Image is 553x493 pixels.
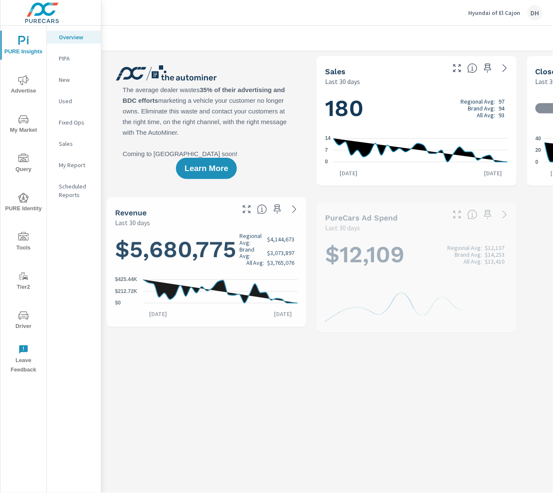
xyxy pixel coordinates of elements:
p: Regional Avg: [447,244,482,251]
p: $3,073,897 [267,249,294,256]
div: DH [527,5,543,20]
h1: $12,109 [325,240,508,269]
text: 20 [536,147,541,153]
span: PURE Insights [3,36,44,57]
p: $12,137 [485,244,505,251]
p: Last 30 days [115,217,150,228]
div: nav menu [0,26,46,379]
span: Advertise [3,75,44,96]
p: Last 30 days [325,223,360,233]
p: All Avg: [464,258,482,265]
text: $0 [115,300,121,306]
p: Brand Avg: [455,251,482,258]
span: Driver [3,310,44,331]
p: All Avg: [477,111,495,118]
p: Brand Avg: [468,104,495,111]
span: Save this to your personalized report [481,208,495,221]
span: Query [3,154,44,174]
p: 94 [499,104,505,111]
a: See more details in report [498,61,512,75]
p: [DATE] [268,310,298,319]
h1: $5,680,775 [115,232,298,266]
p: [DATE] [334,169,363,177]
div: My Report [47,159,101,171]
p: Sales [59,139,94,148]
p: All Avg: [246,259,265,266]
p: Used [59,97,94,105]
span: Save this to your personalized report [481,61,495,75]
a: See more details in report [288,203,301,216]
button: Make Fullscreen [240,203,253,216]
p: My Report [59,161,94,169]
a: See more details in report [498,208,512,221]
p: 93 [499,111,505,118]
p: Regional Avg: [461,98,495,104]
p: New [59,75,94,84]
text: 0 [536,159,539,165]
span: Total sales revenue over the selected date range. [Source: This data is sourced from the dealer’s... [257,204,267,215]
h5: PureCars Ad Spend [325,213,397,222]
span: Save this to your personalized report [271,203,284,216]
div: Sales [47,137,101,150]
p: PIPA [59,54,94,63]
button: Learn More [176,158,236,179]
div: New [47,73,101,86]
p: Overview [59,33,94,41]
p: Scheduled Reports [59,182,94,199]
p: $13,410 [485,258,505,265]
span: Leave Feedback [3,345,44,375]
text: 14 [325,136,331,142]
div: Fixed Ops [47,116,101,129]
p: [DATE] [143,310,173,319]
text: $425.44K [115,277,137,283]
h5: Revenue [115,208,147,217]
button: Make Fullscreen [450,208,464,221]
div: Scheduled Reports [47,180,101,201]
div: Used [47,95,101,107]
p: [DATE] [478,169,508,177]
span: Tools [3,232,44,253]
span: Number of vehicles sold by the dealership over the selected date range. [Source: This data is sou... [467,63,478,73]
div: PIPA [47,52,101,65]
text: 7 [325,147,328,153]
p: Hyundai of El Cajon [469,9,521,17]
p: $4,144,673 [267,235,294,242]
p: Brand Avg: [239,246,265,259]
span: My Market [3,114,44,135]
h1: 180 [325,93,508,122]
button: Make Fullscreen [450,61,464,75]
span: Learn More [184,165,228,172]
p: Regional Avg: [239,232,265,246]
text: 40 [536,136,541,142]
p: $3,765,076 [267,259,294,266]
p: Last 30 days [325,76,360,87]
span: Total cost of media for all PureCars channels for the selected dealership group over the selected... [467,209,478,220]
h5: Sales [325,67,346,76]
p: Fixed Ops [59,118,94,127]
p: $14,253 [485,251,505,258]
span: Tier2 [3,271,44,292]
text: $212.72K [115,288,137,294]
div: Overview [47,31,101,43]
p: 97 [499,98,505,104]
text: 0 [325,159,328,165]
span: PURE Identity [3,193,44,214]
